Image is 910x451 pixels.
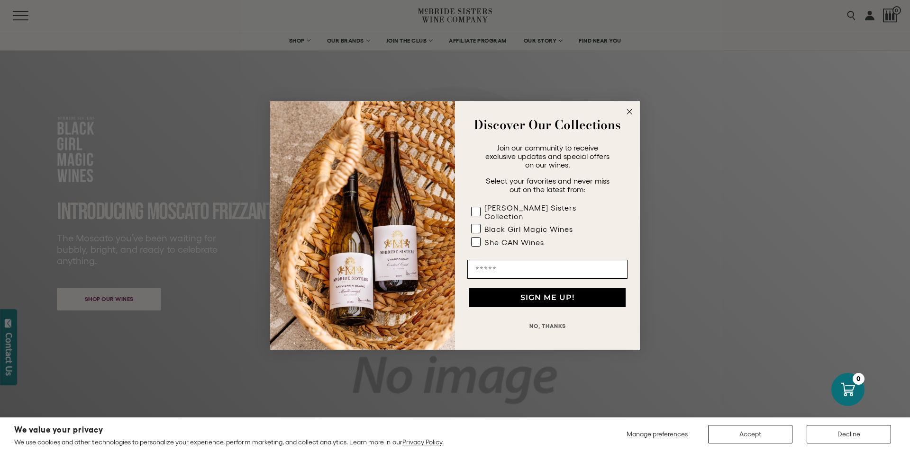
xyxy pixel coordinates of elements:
[486,177,610,194] span: Select your favorites and never miss out on the latest from:
[467,260,628,279] input: Email
[484,238,544,247] div: She CAN Wines
[621,425,694,443] button: Manage preferences
[708,425,792,443] button: Accept
[270,101,455,350] img: 42653730-7e35-4af7-a99d-12bf478283cf.jpeg
[474,115,621,134] strong: Discover Our Collections
[402,438,444,446] a: Privacy Policy.
[14,426,444,434] h2: We value your privacy
[467,317,628,336] button: NO, THANKS
[484,203,609,221] div: [PERSON_NAME] Sisters Collection
[484,225,573,233] div: Black Girl Magic Wines
[627,430,688,438] span: Manage preferences
[469,288,626,307] button: SIGN ME UP!
[624,106,635,117] button: Close dialog
[485,143,610,169] span: Join our community to receive exclusive updates and special offers on our wines.
[807,425,891,443] button: Decline
[14,438,444,446] p: We use cookies and other technologies to personalize your experience, perform marketing, and coll...
[853,373,864,385] div: 0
